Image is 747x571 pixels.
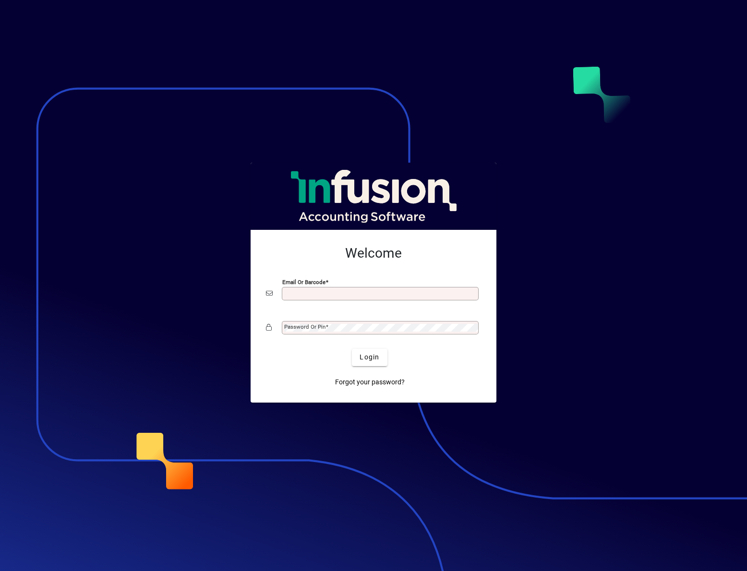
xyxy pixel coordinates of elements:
[331,374,409,391] a: Forgot your password?
[284,323,325,330] mat-label: Password or Pin
[266,245,481,262] h2: Welcome
[335,377,405,387] span: Forgot your password?
[360,352,379,362] span: Login
[352,349,387,366] button: Login
[282,278,325,285] mat-label: Email or Barcode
